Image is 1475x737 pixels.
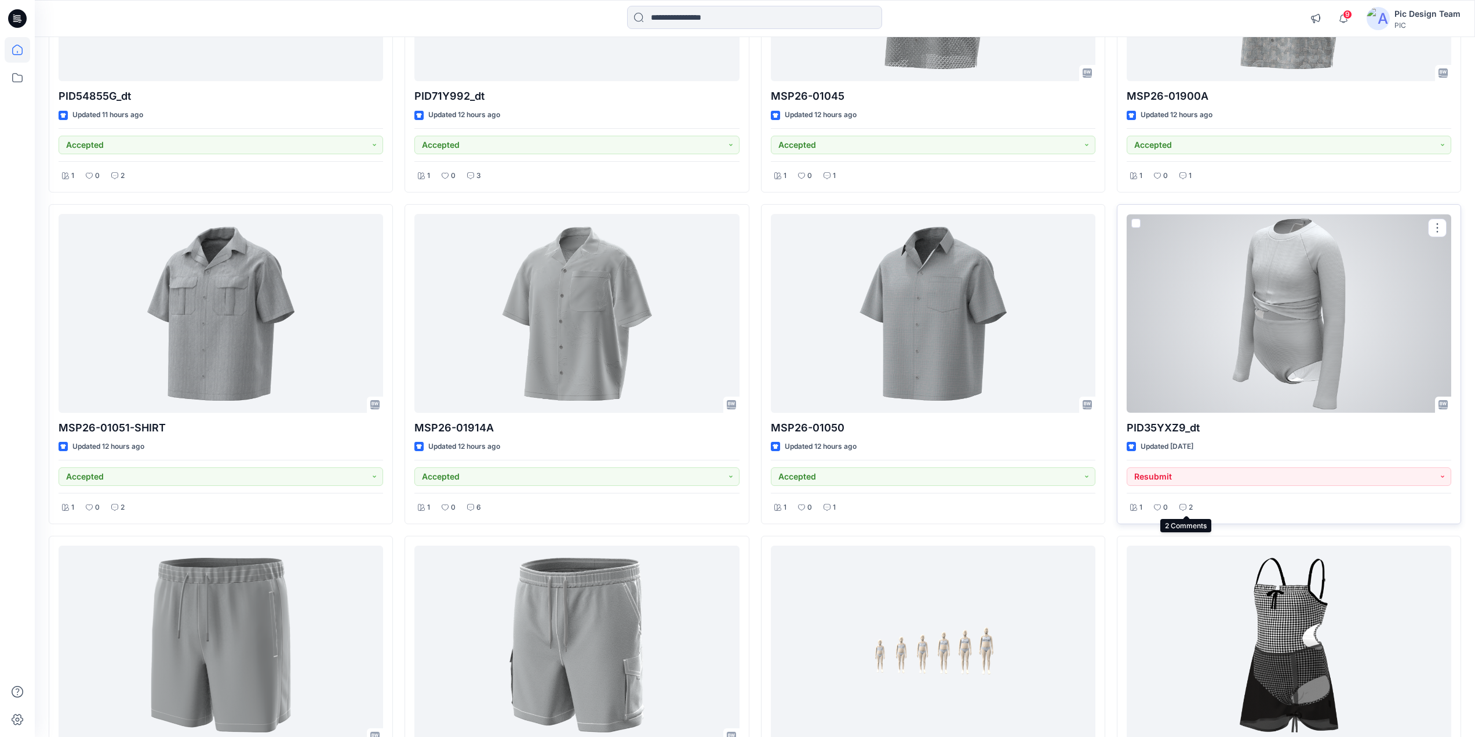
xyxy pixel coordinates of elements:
[1394,21,1461,30] div: PIC
[451,502,456,514] p: 0
[1163,170,1168,182] p: 0
[95,502,100,514] p: 0
[807,502,812,514] p: 0
[784,170,786,182] p: 1
[414,420,739,436] p: MSP26-01914A
[427,502,430,514] p: 1
[476,502,481,514] p: 6
[428,109,500,121] p: Updated 12 hours ago
[1127,420,1451,436] p: PID35YXZ9_dt
[771,420,1095,436] p: MSP26-01050
[121,170,125,182] p: 2
[807,170,812,182] p: 0
[414,214,739,413] a: MSP26-01914A
[427,170,430,182] p: 1
[1141,109,1212,121] p: Updated 12 hours ago
[71,502,74,514] p: 1
[1189,502,1193,514] p: 2
[59,88,383,104] p: PID54855G_dt
[1343,10,1352,19] span: 9
[95,170,100,182] p: 0
[72,441,144,453] p: Updated 12 hours ago
[1189,170,1192,182] p: 1
[784,502,786,514] p: 1
[1367,7,1390,30] img: avatar
[121,502,125,514] p: 2
[428,441,500,453] p: Updated 12 hours ago
[785,441,857,453] p: Updated 12 hours ago
[1394,7,1461,21] div: Pic Design Team
[476,170,481,182] p: 3
[833,170,836,182] p: 1
[1163,502,1168,514] p: 0
[833,502,836,514] p: 1
[1139,502,1142,514] p: 1
[414,88,739,104] p: PID71Y992_dt
[1127,214,1451,413] a: PID35YXZ9_dt
[771,88,1095,104] p: MSP26-01045
[785,109,857,121] p: Updated 12 hours ago
[59,420,383,436] p: MSP26-01051-SHIRT
[71,170,74,182] p: 1
[72,109,143,121] p: Updated 11 hours ago
[1141,441,1193,453] p: Updated [DATE]
[59,214,383,413] a: MSP26-01051-SHIRT
[1127,88,1451,104] p: MSP26-01900A
[771,214,1095,413] a: MSP26-01050
[451,170,456,182] p: 0
[1139,170,1142,182] p: 1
